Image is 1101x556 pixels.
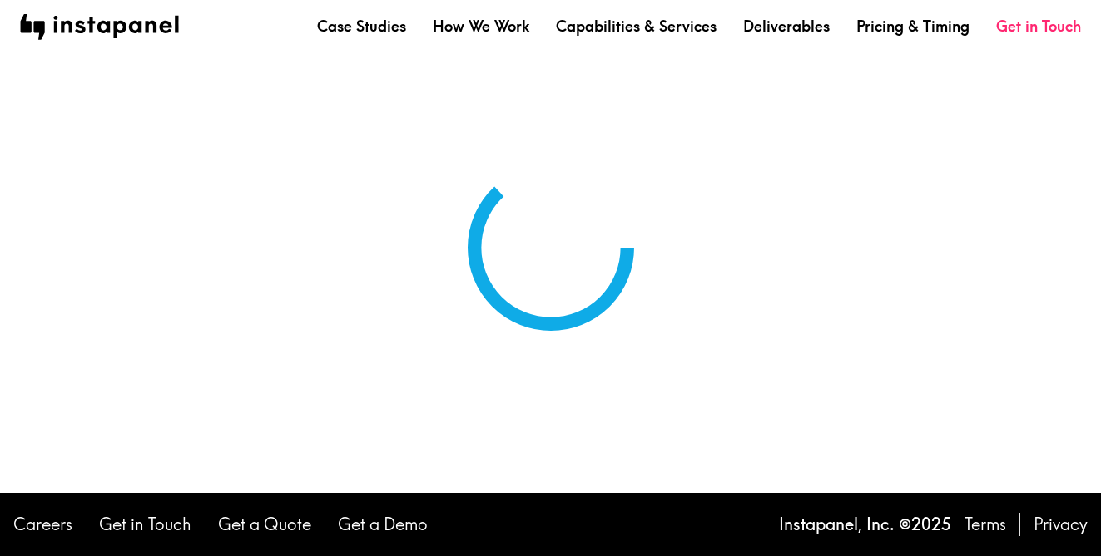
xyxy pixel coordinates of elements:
a: Case Studies [317,16,406,37]
a: How We Work [433,16,529,37]
img: instapanel [20,14,179,40]
a: Deliverables [743,16,830,37]
a: Get a Demo [338,513,428,536]
a: Capabilities & Services [556,16,717,37]
p: Instapanel, Inc. © 2025 [779,513,951,536]
a: Terms [965,513,1006,536]
a: Get in Touch [99,513,191,536]
a: Get in Touch [996,16,1081,37]
a: Privacy [1034,513,1088,536]
a: Get a Quote [218,513,311,536]
a: Pricing & Timing [856,16,970,37]
a: Careers [13,513,72,536]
